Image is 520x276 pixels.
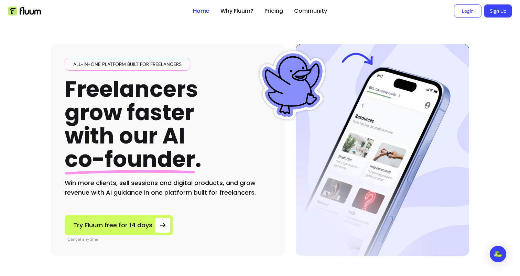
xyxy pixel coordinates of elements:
[8,7,41,15] img: Fluum Logo
[490,246,506,262] div: Open Intercom Messenger
[264,7,283,15] a: Pricing
[65,178,271,197] h2: Win more clients, sell sessions and digital products, and grow revenue with AI guidance in one pl...
[484,4,512,18] a: Sign Up
[294,7,327,15] a: Community
[73,220,152,230] span: Try Fluum free for 14 days
[258,51,327,119] img: Fluum Duck sticker
[65,144,195,174] span: co-founder
[220,7,253,15] a: Why Fluum?
[296,44,469,256] img: Hero
[67,237,173,242] p: Cancel anytime
[71,61,184,68] span: All-in-one platform built for freelancers
[454,4,481,18] a: Login
[65,215,173,235] a: Try Fluum free for 14 days
[65,78,202,171] h1: Freelancers grow faster with our AI .
[193,7,209,15] a: Home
